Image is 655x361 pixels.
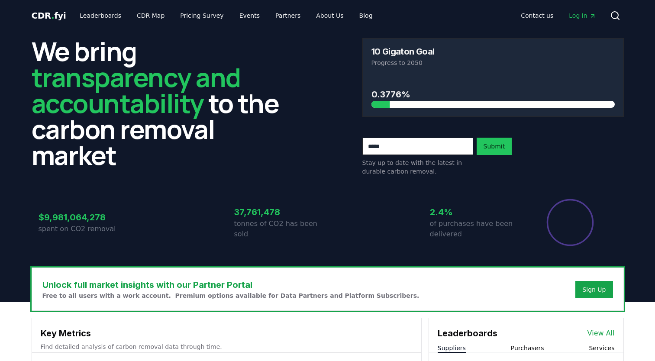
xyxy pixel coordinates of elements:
[51,10,54,21] span: .
[438,344,466,352] button: Suppliers
[371,88,615,101] h3: 0.3776%
[589,344,614,352] button: Services
[477,138,512,155] button: Submit
[234,219,328,239] p: tonnes of CO2 has been sold
[371,58,615,67] p: Progress to 2050
[569,11,596,20] span: Log in
[130,8,171,23] a: CDR Map
[41,342,413,351] p: Find detailed analysis of carbon removal data through time.
[32,59,241,121] span: transparency and accountability
[32,38,293,168] h2: We bring to the carbon removal market
[73,8,128,23] a: Leaderboards
[32,10,66,22] a: CDR.fyi
[430,206,523,219] h3: 2.4%
[309,8,350,23] a: About Us
[430,219,523,239] p: of purchases have been delivered
[32,10,66,21] span: CDR fyi
[73,8,379,23] nav: Main
[371,47,435,56] h3: 10 Gigaton Goal
[514,8,560,23] a: Contact us
[42,291,419,300] p: Free to all users with a work account. Premium options available for Data Partners and Platform S...
[587,328,615,338] a: View All
[268,8,307,23] a: Partners
[514,8,603,23] nav: Main
[362,158,473,176] p: Stay up to date with the latest in durable carbon removal.
[511,344,544,352] button: Purchasers
[173,8,230,23] a: Pricing Survey
[546,198,594,247] div: Percentage of sales delivered
[232,8,267,23] a: Events
[39,211,132,224] h3: $9,981,064,278
[575,281,613,298] button: Sign Up
[352,8,380,23] a: Blog
[234,206,328,219] h3: 37,761,478
[41,327,413,340] h3: Key Metrics
[438,327,497,340] h3: Leaderboards
[582,285,606,294] a: Sign Up
[562,8,603,23] a: Log in
[39,224,132,234] p: spent on CO2 removal
[42,278,419,291] h3: Unlock full market insights with our Partner Portal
